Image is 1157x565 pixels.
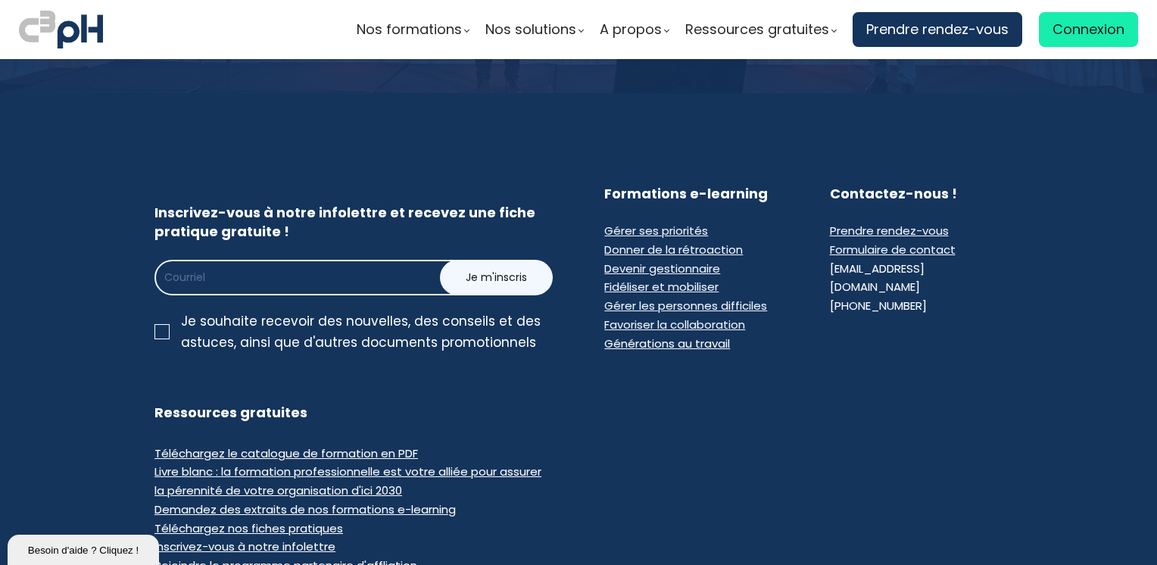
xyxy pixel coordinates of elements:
a: Formulaire de contact [830,242,956,258]
div: [EMAIL_ADDRESS][DOMAIN_NAME] [830,260,1003,298]
span: A propos [600,18,662,41]
button: Je m'inscris [440,260,553,295]
a: Fidéliser et mobiliser [604,279,719,295]
a: Inscrivez-vous à notre infolettre [154,538,335,554]
a: Livre blanc : la formation professionnelle est votre alliée pour assurer la pérennité de votre or... [154,464,541,498]
h3: Inscrivez-vous à notre infolettre et recevez une fiche pratique gratuite ! [154,203,553,241]
img: logo C3PH [19,8,103,52]
span: Connexion [1053,18,1124,41]
a: Devenir gestionnaire [604,261,720,276]
div: [PHONE_NUMBER] [830,297,927,316]
div: Je souhaite recevoir des nouvelles, des conseils et des astuces, ainsi que d'autres documents pro... [181,311,553,353]
a: Prendre rendez-vous [830,223,949,239]
a: Générations au travail [604,336,730,351]
h3: Formations e-learning [604,184,777,203]
a: Téléchargez le catalogue de formation en PDF [154,445,418,461]
span: Nos formations [357,18,462,41]
a: Demandez des extraits de nos formations e-learning [154,501,456,517]
span: Nos solutions [485,18,576,41]
input: Courriel [154,260,493,295]
a: Favoriser la collaboration [604,317,745,332]
iframe: chat widget [8,532,162,565]
h3: Ressources gratuites [154,403,553,422]
a: Connexion [1039,12,1138,47]
a: Donner de la rétroaction [604,242,743,258]
h3: Contactez-nous ! [830,184,1003,203]
a: Prendre rendez-vous [853,12,1022,47]
a: Téléchargez nos fiches pratiques [154,520,343,536]
span: Je m'inscris [466,270,527,286]
a: Gérer les personnes difficiles [604,298,767,314]
span: Ressources gratuites [685,18,829,41]
a: Gérer ses priorités [604,223,708,239]
span: Prendre rendez-vous [866,18,1009,41]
